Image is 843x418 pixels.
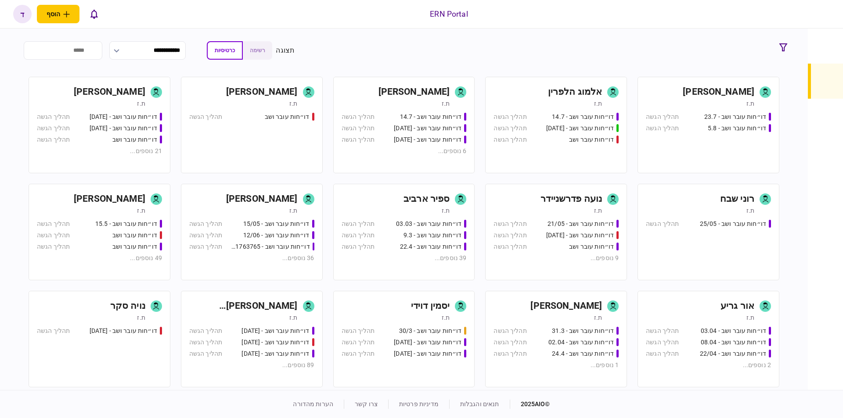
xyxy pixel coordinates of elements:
[189,231,222,240] div: תהליך הגשה
[494,361,619,370] div: 1 נוספים ...
[37,242,70,251] div: תהליך הגשה
[37,112,70,121] div: תהליך הגשה
[289,313,297,322] div: ת.ז
[442,313,450,322] div: ת.ז
[189,326,222,336] div: תהליך הגשה
[708,124,766,133] div: דו״חות עובר ושב - 5.8
[37,231,70,240] div: תהליך הגשה
[241,349,309,358] div: דו״חות עובר ושב - 19.3.25
[494,135,526,144] div: תהליך הגשה
[37,146,162,156] div: 21 נוספים ...
[293,400,333,407] a: הערות מהדורה
[646,326,679,336] div: תהליך הגשה
[181,184,323,280] a: [PERSON_NAME]ת.זדו״חות עובר ושב - 15/05תהליך הגשהדו״חות עובר ושב - 12/06תהליך הגשהדו״חות עובר ושב...
[399,400,439,407] a: מדיניות פרטיות
[215,47,235,54] span: כרטיסיות
[485,291,627,387] a: [PERSON_NAME]ת.זדו״חות עובר ושב - 31.3תהליך הגשהדו״חות עובר ושב - 02.04תהליך הגשהדו״חות עובר ושב ...
[594,313,602,322] div: ת.ז
[231,242,310,251] div: דו״חות עובר ושב - 511763765 18/06
[37,124,70,133] div: תהליך הגשה
[342,349,375,358] div: תהליך הגשה
[90,124,157,133] div: דו״חות עובר ושב - 26.06.25
[704,112,766,121] div: דו״חות עובר ושב - 23.7
[494,254,619,263] div: 9 נוספים ...
[594,206,602,215] div: ת.ז
[243,41,272,60] button: רשימה
[569,242,614,251] div: דו״חות עובר ושב
[442,99,450,108] div: ת.ז
[289,99,297,108] div: ת.ז
[243,219,310,229] div: דו״חות עובר ושב - 15/05
[333,291,475,387] a: יסמין דוידית.זדו״חות עובר ושב - 30/3תהליך הגשהדו״חות עובר ושב - 31.08.25תהליך הגשהדו״חות עובר ושב...
[510,400,550,409] div: © 2025 AIO
[342,135,375,144] div: תהליך הגשה
[189,361,314,370] div: 89 נוספים ...
[110,299,145,313] div: נויה סקר
[638,77,779,173] a: [PERSON_NAME]ת.זדו״חות עובר ושב - 23.7תהליך הגשהדו״חות עובר ושב - 5.8תהליך הגשה
[394,349,461,358] div: דו״חות עובר ושב - 02/09/25
[13,5,32,23] button: ד
[342,326,375,336] div: תהליך הגשה
[333,77,475,173] a: [PERSON_NAME]ת.זדו״חות עובר ושב - 14.7תהליך הגשהדו״חות עובר ושב - 23.7.25תהליך הגשהדו״חות עובר וש...
[342,254,467,263] div: 39 נוספים ...
[485,184,627,280] a: נועה פדרשניידרת.זדו״חות עובר ושב - 21/05תהליך הגשהדו״חות עובר ושב - 03/06/25תהליך הגשהדו״חות עובר...
[342,124,375,133] div: תהליך הגשה
[90,326,157,336] div: דו״חות עובר ושב - 19.03.2025
[548,338,614,347] div: דו״חות עובר ושב - 02.04
[189,338,222,347] div: תהליך הגשה
[207,41,243,60] button: כרטיסיות
[355,400,378,407] a: צרו קשר
[494,326,526,336] div: תהליך הגשה
[485,77,627,173] a: אלמוג הלפריןת.זדו״חות עובר ושב - 14.7תהליך הגשהדו״חות עובר ושב - 15.07.25תהליך הגשהדו״חות עובר וש...
[342,219,375,229] div: תהליך הגשה
[95,219,157,229] div: דו״חות עובר ושב - 15.5
[403,231,462,240] div: דו״חות עובר ושב - 9.3
[226,85,298,99] div: [PERSON_NAME]
[189,112,222,121] div: תהליך הגשה
[494,219,526,229] div: תהליך הגשה
[701,338,766,347] div: דו״חות עובר ושב - 08.04
[646,361,771,370] div: 2 נוספים ...
[37,254,162,263] div: 49 נוספים ...
[37,219,70,229] div: תהליך הגשה
[189,242,222,251] div: תהליך הגשה
[646,338,679,347] div: תהליך הגשה
[394,338,461,347] div: דו״חות עובר ושב - 31.08.25
[378,85,450,99] div: [PERSON_NAME]
[494,349,526,358] div: תהליך הגשה
[74,85,145,99] div: [PERSON_NAME]
[29,291,170,387] a: נויה סקרת.זדו״חות עובר ושב - 19.03.2025תהליך הגשה
[241,326,309,336] div: דו״חות עובר ושב - 19/03/2025
[29,184,170,280] a: [PERSON_NAME]ת.זדו״חות עובר ושב - 15.5תהליך הגשהדו״חות עובר ושבתהליך הגשהדו״חות עובר ושבתהליך הגש...
[112,242,157,251] div: דו״חות עובר ושב
[342,338,375,347] div: תהליך הגשה
[400,242,462,251] div: דו״חות עובר ושב - 22.4
[137,313,145,322] div: ת.ז
[189,254,314,263] div: 36 נוספים ...
[700,219,766,229] div: דו״חות עובר ושב - 25/05
[396,219,461,229] div: דו״חות עובר ושב - 03.03
[37,135,70,144] div: תהליך הגשה
[181,291,323,387] a: [PERSON_NAME] [PERSON_NAME]ת.זדו״חות עובר ושב - 19/03/2025תהליך הגשהדו״חות עובר ושב - 19.3.25תהלי...
[430,8,468,20] div: ERN Portal
[137,99,145,108] div: ת.ז
[646,349,679,358] div: תהליך הגשה
[646,219,679,229] div: תהליך הגשה
[683,85,754,99] div: [PERSON_NAME]
[552,112,614,121] div: דו״חות עובר ושב - 14.7
[494,231,526,240] div: תהליך הגשה
[394,135,461,144] div: דו״חות עובר ושב - 24.7.25
[189,219,222,229] div: תהליך הגשה
[342,231,375,240] div: תהליך הגשה
[342,242,375,251] div: תהליך הגשה
[333,184,475,280] a: ספיר ארביבת.זדו״חות עובר ושב - 03.03תהליך הגשהדו״חות עובר ושב - 9.3תהליך הגשהדו״חות עובר ושב - 22...
[394,124,461,133] div: דו״חות עובר ושב - 23.7.25
[546,124,614,133] div: דו״חות עובר ושב - 15.07.25
[137,206,145,215] div: ת.ז
[29,77,170,173] a: [PERSON_NAME]ת.זדו״חות עובר ושב - 25.06.25תהליך הגשהדו״חות עובר ושב - 26.06.25תהליך הגשהדו״חות עו...
[112,135,157,144] div: דו״חות עובר ושב
[494,242,526,251] div: תהליך הגשה
[189,349,222,358] div: תהליך הגשה
[250,47,265,54] span: רשימה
